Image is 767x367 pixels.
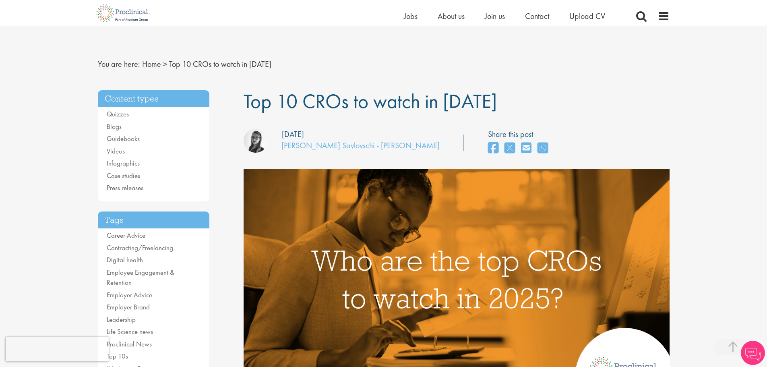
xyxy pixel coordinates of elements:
a: Employee Engagement & Retention [107,268,174,287]
a: Top 10s [107,352,128,361]
span: Top 10 CROs to watch in [DATE] [169,59,271,69]
a: Case studies [107,171,140,180]
a: share on whats app [538,140,548,157]
iframe: reCAPTCHA [6,337,109,361]
a: Press releases [107,183,143,192]
a: Contact [525,11,549,21]
a: share on twitter [504,140,515,157]
a: Life Science news [107,327,153,336]
span: > [163,59,167,69]
a: breadcrumb link [142,59,161,69]
a: Contracting/Freelancing [107,243,173,252]
a: Upload CV [569,11,605,21]
label: Share this post [488,129,552,140]
a: Employer Advice [107,290,152,299]
span: You are here: [98,59,140,69]
a: About us [438,11,465,21]
a: share on email [521,140,531,157]
a: Infographics [107,159,140,168]
div: [DATE] [282,129,304,140]
a: Employer Brand [107,303,150,311]
a: share on facebook [488,140,498,157]
img: Theodora Savlovschi - Wicks [244,129,268,153]
a: Jobs [404,11,418,21]
a: Digital health [107,255,143,264]
span: Top 10 CROs to watch in [DATE] [244,88,497,114]
a: Quizzes [107,110,129,118]
h3: Content types [98,90,210,108]
a: Proclinical News [107,340,152,348]
a: Career Advice [107,231,145,240]
h3: Tags [98,211,210,229]
a: Blogs [107,122,122,131]
a: Leadership [107,315,136,324]
a: Join us [485,11,505,21]
a: Videos [107,147,125,156]
img: Chatbot [741,341,765,365]
a: Guidebooks [107,134,140,143]
a: [PERSON_NAME] Savlovschi - [PERSON_NAME] [281,140,440,151]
